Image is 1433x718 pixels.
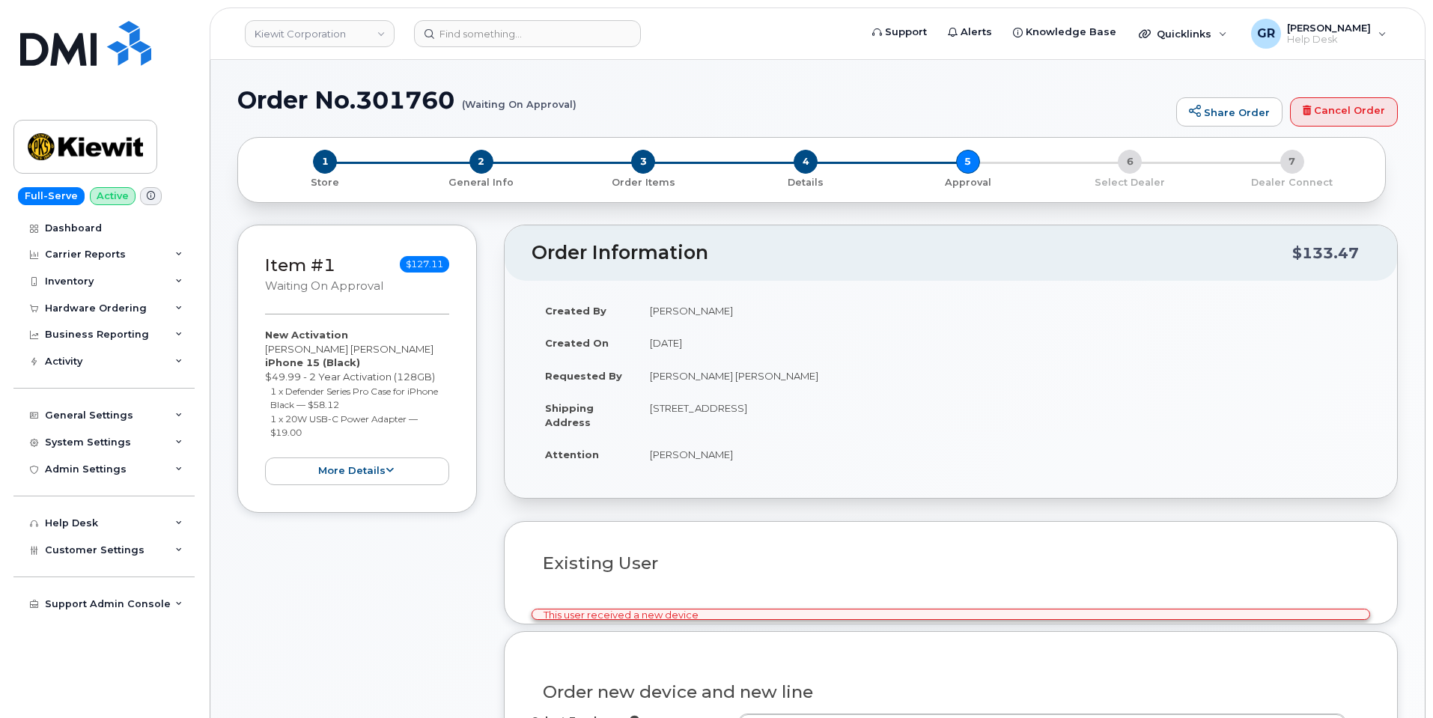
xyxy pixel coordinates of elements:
strong: Created By [545,305,606,317]
small: Waiting On Approval [265,279,383,293]
div: $133.47 [1292,239,1359,267]
span: 1 [313,150,337,174]
a: 1 Store [250,174,401,189]
h1: Order No.301760 [237,87,1169,113]
div: This user received a new device [532,609,1370,620]
h3: Existing User [543,554,1359,573]
strong: Attention [545,448,599,460]
strong: Requested By [545,370,622,382]
h2: Order Information [532,243,1292,264]
a: 2 General Info [401,174,563,189]
td: [STREET_ADDRESS] [636,392,1370,438]
span: 4 [794,150,818,174]
div: [PERSON_NAME] [PERSON_NAME] $49.99 - 2 Year Activation (128GB) [265,328,449,484]
small: 1 x Defender Series Pro Case for iPhone Black — $58.12 [270,386,438,411]
td: [PERSON_NAME] [PERSON_NAME] [636,359,1370,392]
p: Details [731,176,881,189]
a: 4 Details [725,174,887,189]
td: [PERSON_NAME] [636,294,1370,327]
p: Order Items [568,176,719,189]
p: Store [256,176,395,189]
button: more details [265,457,449,485]
a: Cancel Order [1290,97,1398,127]
a: 3 Order Items [562,174,725,189]
span: 2 [469,150,493,174]
p: General Info [407,176,557,189]
td: [PERSON_NAME] [636,438,1370,471]
td: [DATE] [636,326,1370,359]
h3: Order new device and new line [543,683,1359,702]
strong: Created On [545,337,609,349]
span: 3 [631,150,655,174]
strong: Shipping Address [545,402,594,428]
strong: New Activation [265,329,348,341]
strong: iPhone 15 (Black) [265,356,360,368]
span: $127.11 [400,256,449,273]
a: Share Order [1176,97,1283,127]
a: Item #1 [265,255,335,276]
small: 1 x 20W USB-C Power Adapter — $19.00 [270,413,418,439]
small: (Waiting On Approval) [462,87,576,110]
